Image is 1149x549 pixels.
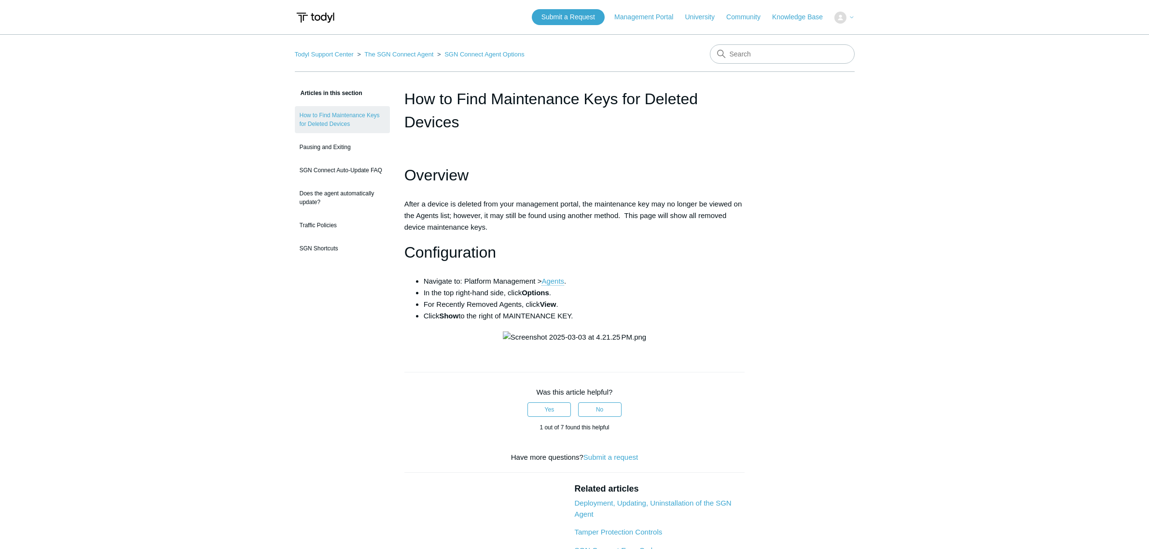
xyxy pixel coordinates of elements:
a: Pausing and Exiting [295,138,390,156]
a: SGN Shortcuts [295,239,390,258]
li: For Recently Removed Agents, click . [424,299,745,310]
strong: View [540,300,556,308]
li: The SGN Connect Agent [355,51,435,58]
img: Todyl Support Center Help Center home page [295,9,336,27]
a: SGN Connect Auto-Update FAQ [295,161,390,179]
a: Submit a Request [532,9,605,25]
button: This article was helpful [527,402,571,417]
img: Screenshot 2025-03-03 at 4.21.25 PM.png [503,331,646,343]
span: Articles in this section [295,90,362,96]
a: Management Portal [614,12,683,22]
span: 1 out of 7 found this helpful [540,424,609,431]
a: SGN Connect Agent Options [444,51,524,58]
button: This article was not helpful [578,402,622,417]
a: Tamper Protection Controls [574,528,662,536]
a: Traffic Policies [295,216,390,234]
li: SGN Connect Agent Options [435,51,525,58]
a: Community [726,12,770,22]
h1: How to Find Maintenance Keys for Deleted Devices [404,87,745,134]
h2: Related articles [574,482,745,495]
a: Does the agent automatically update? [295,184,390,211]
a: How to Find Maintenance Keys for Deleted Devices [295,106,390,133]
h1: Configuration [404,240,745,265]
a: University [685,12,724,22]
a: Agents [541,277,564,286]
a: Knowledge Base [772,12,832,22]
li: In the top right-hand side, click . [424,287,745,299]
a: Todyl Support Center [295,51,354,58]
strong: Show [439,312,458,320]
span: Was this article helpful? [537,388,613,396]
li: Navigate to: Platform Management > . [424,275,745,287]
a: Deployment, Updating, Uninstallation of the SGN Agent [574,499,731,518]
a: The SGN Connect Agent [364,51,433,58]
li: Todyl Support Center [295,51,356,58]
strong: Options [522,288,549,297]
h1: Overview [404,163,745,188]
p: After a device is deleted from your management portal, the maintenance key may no longer be viewe... [404,198,745,233]
input: Search [710,44,855,64]
li: Click to the right of MAINTENANCE KEY. [424,310,745,322]
a: Submit a request [583,453,638,461]
div: Have more questions? [404,452,745,463]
